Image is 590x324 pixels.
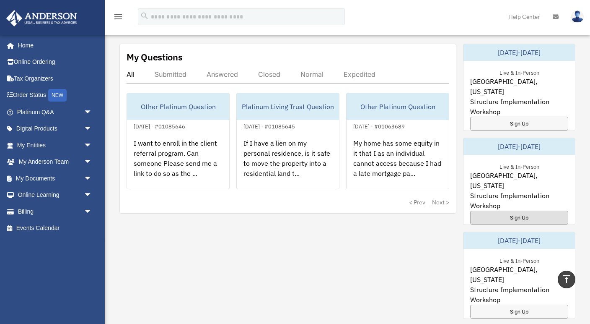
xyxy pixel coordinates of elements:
[207,70,238,78] div: Answered
[127,93,229,120] div: Other Platinum Question
[236,93,339,189] a: Platinum Living Trust Question[DATE] - #01085645If I have a lien on my personal residence, is it ...
[463,44,575,61] div: [DATE]-[DATE]
[84,120,101,138] span: arrow_drop_down
[470,211,568,225] a: Sign Up
[6,203,105,220] a: Billingarrow_drop_down
[470,191,568,211] span: Structure Implementation Workshop
[127,51,183,63] div: My Questions
[4,10,80,26] img: Anderson Advisors Platinum Portal
[6,170,105,187] a: My Documentsarrow_drop_down
[470,285,568,305] span: Structure Implementation Workshop
[6,187,105,204] a: Online Learningarrow_drop_down
[6,120,105,137] a: Digital Productsarrow_drop_down
[84,203,101,220] span: arrow_drop_down
[6,70,105,87] a: Tax Organizers
[6,87,105,104] a: Order StatusNEW
[470,76,568,97] span: [GEOGRAPHIC_DATA], [US_STATE]
[6,54,105,71] a: Online Ordering
[84,170,101,187] span: arrow_drop_down
[470,305,568,319] a: Sign Up
[347,93,449,120] div: Other Platinum Question
[127,70,135,78] div: All
[470,97,568,117] span: Structure Implementation Workshop
[84,154,101,171] span: arrow_drop_down
[558,271,575,288] a: vertical_align_top
[84,137,101,154] span: arrow_drop_down
[84,104,101,121] span: arrow_drop_down
[6,37,101,54] a: Home
[113,12,123,22] i: menu
[470,264,568,285] span: [GEOGRAPHIC_DATA], [US_STATE]
[6,104,105,120] a: Platinum Q&Aarrow_drop_down
[493,162,546,170] div: Live & In-Person
[346,93,449,189] a: Other Platinum Question[DATE] - #01063689My home has some equity in it that I as an individual ca...
[6,220,105,237] a: Events Calendar
[237,93,339,120] div: Platinum Living Trust Question
[300,70,323,78] div: Normal
[113,15,123,22] a: menu
[493,68,546,76] div: Live & In-Person
[84,187,101,204] span: arrow_drop_down
[470,170,568,191] span: [GEOGRAPHIC_DATA], [US_STATE]
[127,121,192,130] div: [DATE] - #01085646
[6,154,105,170] a: My Anderson Teamarrow_drop_down
[48,89,67,102] div: NEW
[493,256,546,264] div: Live & In-Person
[344,70,375,78] div: Expedited
[258,70,280,78] div: Closed
[140,11,149,21] i: search
[237,131,339,197] div: If I have a lien on my personal residence, is it safe to move the property into a residential lan...
[127,93,230,189] a: Other Platinum Question[DATE] - #01085646I want to enroll in the client referral program. Can som...
[127,131,229,197] div: I want to enroll in the client referral program. Can someone Please send me a link to do so as th...
[347,121,411,130] div: [DATE] - #01063689
[571,10,584,23] img: User Pic
[463,138,575,155] div: [DATE]-[DATE]
[347,131,449,197] div: My home has some equity in it that I as an individual cannot access because I had a late mortgage...
[237,121,302,130] div: [DATE] - #01085645
[562,274,572,284] i: vertical_align_top
[6,137,105,154] a: My Entitiesarrow_drop_down
[470,117,568,131] a: Sign Up
[463,232,575,249] div: [DATE]-[DATE]
[155,70,186,78] div: Submitted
